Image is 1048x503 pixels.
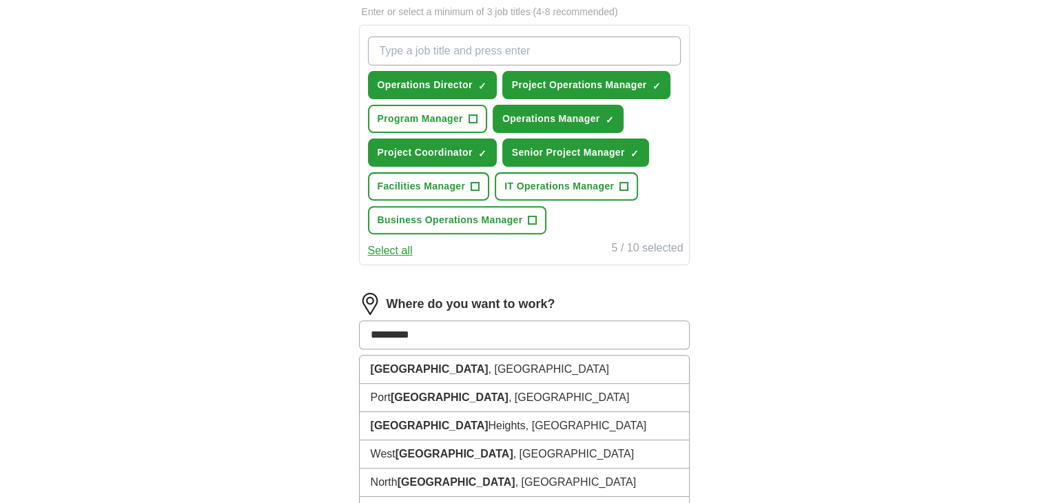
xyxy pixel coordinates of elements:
[502,71,671,99] button: Project Operations Manager✓
[502,138,649,167] button: Senior Project Manager✓
[368,71,497,99] button: Operations Director✓
[493,105,624,133] button: Operations Manager✓
[360,440,689,469] li: West , [GEOGRAPHIC_DATA]
[378,179,466,194] span: Facilities Manager
[495,172,638,201] button: IT Operations Manager
[368,105,487,133] button: Program Manager
[605,114,613,125] span: ✓
[512,78,647,92] span: Project Operations Manager
[360,412,689,440] li: Heights, [GEOGRAPHIC_DATA]
[395,448,513,460] strong: [GEOGRAPHIC_DATA]
[652,81,660,92] span: ✓
[630,148,639,159] span: ✓
[378,145,473,160] span: Project Coordinator
[371,420,489,431] strong: [GEOGRAPHIC_DATA]
[360,384,689,412] li: Port , [GEOGRAPHIC_DATA]
[359,5,690,19] p: Enter or select a minimum of 3 job titles (4-8 recommended)
[504,179,614,194] span: IT Operations Manager
[368,138,497,167] button: Project Coordinator✓
[368,172,490,201] button: Facilities Manager
[512,145,625,160] span: Senior Project Manager
[368,37,681,65] input: Type a job title and press enter
[360,356,689,384] li: , [GEOGRAPHIC_DATA]
[398,476,515,488] strong: [GEOGRAPHIC_DATA]
[360,469,689,497] li: North , [GEOGRAPHIC_DATA]
[478,81,486,92] span: ✓
[478,148,486,159] span: ✓
[368,206,547,234] button: Business Operations Manager
[387,295,555,314] label: Where do you want to work?
[502,112,600,126] span: Operations Manager
[368,243,413,259] button: Select all
[391,391,508,403] strong: [GEOGRAPHIC_DATA]
[371,363,489,375] strong: [GEOGRAPHIC_DATA]
[378,78,473,92] span: Operations Director
[611,240,683,259] div: 5 / 10 selected
[378,112,463,126] span: Program Manager
[378,213,523,227] span: Business Operations Manager
[359,293,381,315] img: location.png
